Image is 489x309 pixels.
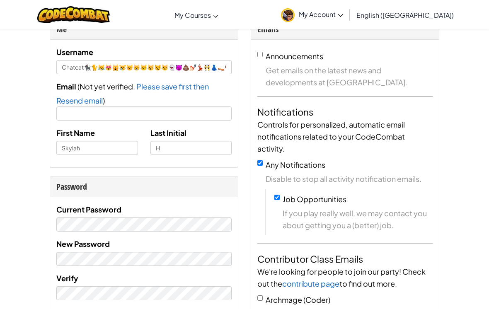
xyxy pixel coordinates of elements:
[170,4,223,26] a: My Courses
[76,82,80,91] span: (
[257,267,426,288] span: We're looking for people to join our party! Check out the
[299,10,343,19] span: My Account
[56,82,76,91] span: Email
[257,120,405,153] span: Controls for personalized, automatic email notifications related to your CodeCombat activity.
[281,8,295,22] img: avatar
[352,4,458,26] a: English ([GEOGRAPHIC_DATA])
[283,194,346,204] label: Job Opportunities
[266,64,433,88] span: Get emails on the latest news and developments at [GEOGRAPHIC_DATA].
[56,181,232,193] div: Password
[37,6,110,23] img: CodeCombat logo
[56,127,95,139] label: First Name
[56,272,78,284] label: Verify
[266,51,323,61] label: Announcements
[80,82,136,91] span: Not yet verified.
[277,2,347,28] a: My Account
[174,11,211,19] span: My Courses
[150,127,186,139] label: Last Initial
[282,279,339,288] a: contribute page
[266,173,433,185] span: Disable to stop all activity notification emails.
[56,46,93,58] label: Username
[56,238,110,250] label: New Password
[283,207,433,231] span: If you play really well, we may contact you about getting you a (better) job.
[303,295,330,304] span: (Coder)
[257,105,433,118] h4: Notifications
[356,11,454,19] span: English ([GEOGRAPHIC_DATA])
[257,252,433,266] h4: Contributor Class Emails
[266,295,302,304] span: Archmage
[339,279,397,288] span: to find out more.
[56,203,121,215] label: Current Password
[266,160,325,169] label: Any Notifications
[103,96,105,105] span: )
